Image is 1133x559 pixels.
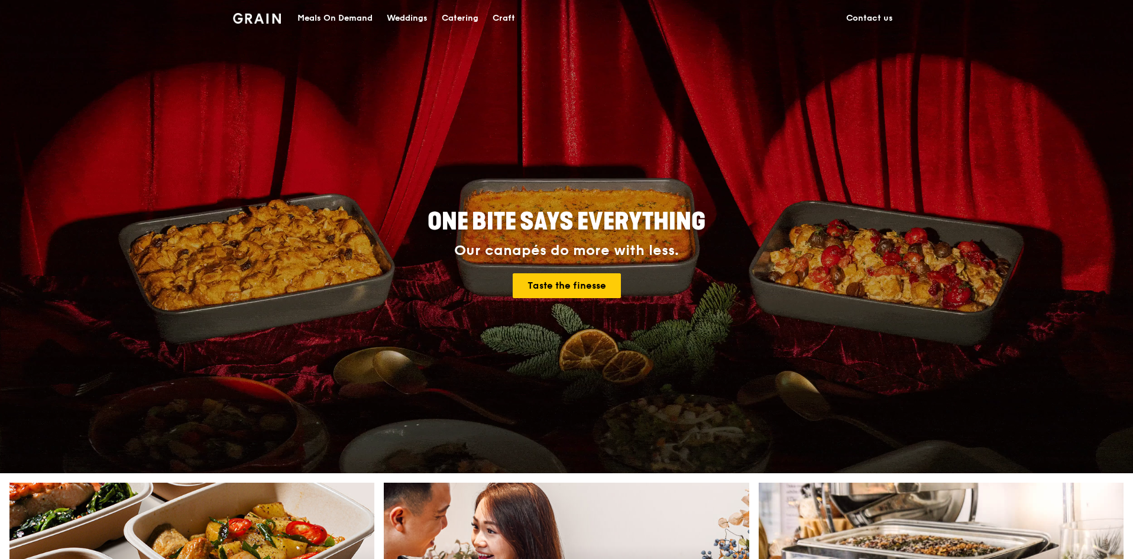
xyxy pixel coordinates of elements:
[442,1,478,36] div: Catering
[428,208,705,236] span: ONE BITE SAYS EVERYTHING
[513,273,621,298] a: Taste the finesse
[233,13,281,24] img: Grain
[485,1,522,36] a: Craft
[354,243,779,259] div: Our canapés do more with less.
[435,1,485,36] a: Catering
[387,1,428,36] div: Weddings
[380,1,435,36] a: Weddings
[839,1,900,36] a: Contact us
[297,1,373,36] div: Meals On Demand
[493,1,515,36] div: Craft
